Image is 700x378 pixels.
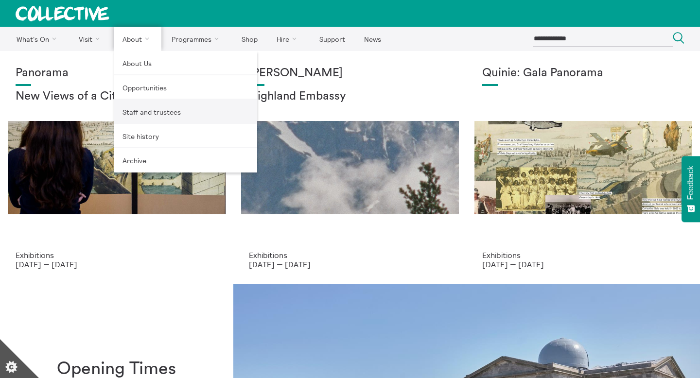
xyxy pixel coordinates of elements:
a: Programmes [163,27,231,51]
p: [DATE] — [DATE] [482,260,684,269]
h2: Highland Embassy [249,90,451,103]
h1: [PERSON_NAME] [249,67,451,80]
h1: Quinie: Gala Panorama [482,67,684,80]
a: News [355,27,389,51]
a: Shop [233,27,266,51]
a: Staff and trustees [114,100,257,124]
a: Opportunities [114,75,257,100]
p: Exhibitions [482,251,684,259]
button: Feedback - Show survey [682,156,700,222]
a: About Us [114,51,257,75]
a: What's On [8,27,69,51]
a: Site history [114,124,257,148]
h1: Panorama [16,67,218,80]
a: Josie Vallely Quinie: Gala Panorama Exhibitions [DATE] — [DATE] [467,51,700,284]
p: Exhibitions [249,251,451,259]
a: Support [311,27,353,51]
span: Feedback [686,166,695,200]
p: [DATE] — [DATE] [249,260,451,269]
a: About [114,27,161,51]
p: Exhibitions [16,251,218,259]
a: Visit [70,27,112,51]
h2: New Views of a City [16,90,218,103]
p: [DATE] — [DATE] [16,260,218,269]
a: Hire [268,27,309,51]
a: Solar wheels 17 [PERSON_NAME] Highland Embassy Exhibitions [DATE] — [DATE] [233,51,467,284]
a: Archive [114,148,257,172]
